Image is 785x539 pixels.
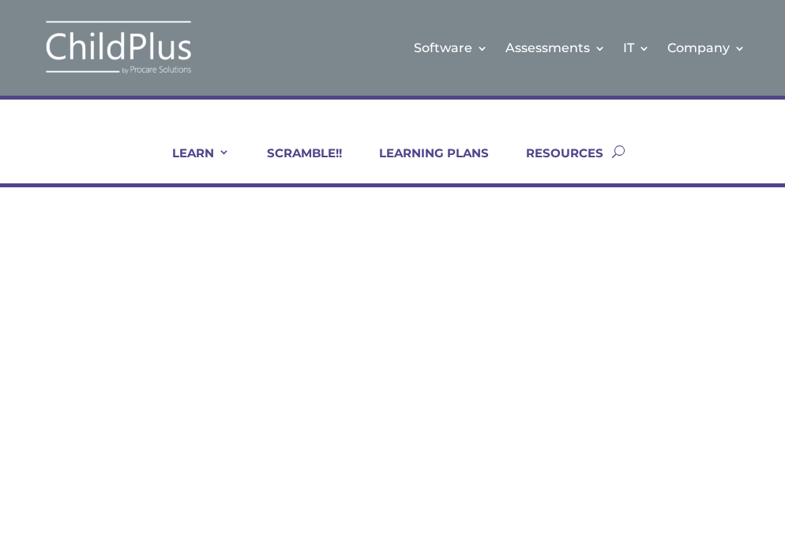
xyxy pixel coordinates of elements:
[623,16,650,80] a: IT
[506,145,603,183] a: RESOURCES
[414,16,488,80] a: Software
[247,145,342,183] a: SCRAMBLE!!
[359,145,489,183] a: LEARNING PLANS
[505,16,606,80] a: Assessments
[152,145,230,183] a: LEARN
[667,16,746,80] a: Company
